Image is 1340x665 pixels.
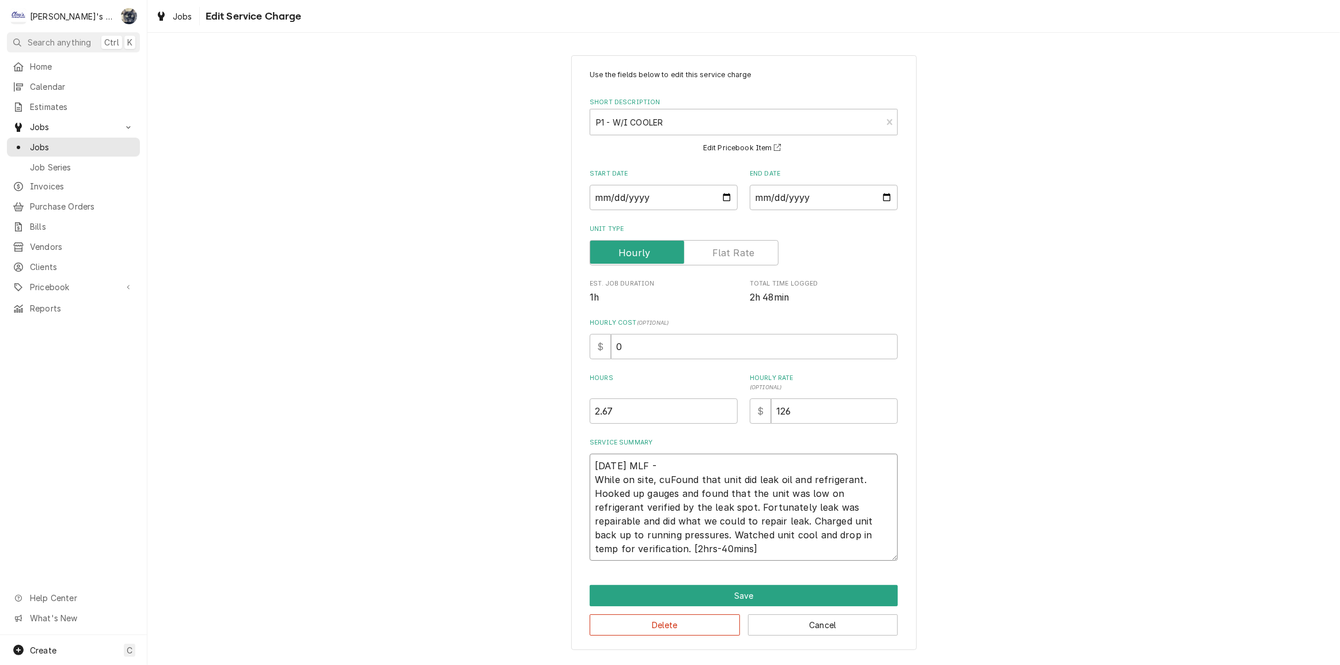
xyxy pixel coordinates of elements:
[30,302,134,314] span: Reports
[7,197,140,216] a: Purchase Orders
[30,645,56,655] span: Create
[571,55,917,651] div: Line Item Create/Update
[30,281,117,293] span: Pricebook
[10,8,26,24] div: Clay's Refrigeration's Avatar
[7,609,140,628] a: Go to What's New
[121,8,137,24] div: Sarah Bendele's Avatar
[590,318,898,359] div: Hourly Cost
[590,318,898,328] label: Hourly Cost
[750,279,898,288] span: Total Time Logged
[590,334,611,359] div: $
[30,121,117,133] span: Jobs
[127,36,132,48] span: K
[30,180,134,192] span: Invoices
[7,97,140,116] a: Estimates
[7,257,140,276] a: Clients
[590,292,599,303] span: 1h
[590,225,898,234] label: Unit Type
[151,7,197,26] a: Jobs
[701,141,787,155] button: Edit Pricebook Item
[590,585,898,606] button: Save
[637,320,669,326] span: ( optional )
[750,185,898,210] input: yyyy-mm-dd
[590,454,898,561] textarea: [DATE] MLF - While on site, cuFound that unit did leak oil and refrigerant. Hooked up gauges and ...
[10,8,26,24] div: C
[590,185,738,210] input: yyyy-mm-dd
[30,241,134,253] span: Vendors
[30,261,134,273] span: Clients
[590,169,738,210] div: Start Date
[590,279,738,288] span: Est. Job Duration
[7,278,140,297] a: Go to Pricebook
[7,117,140,136] a: Go to Jobs
[173,10,192,22] span: Jobs
[590,606,898,636] div: Button Group Row
[750,384,782,390] span: ( optional )
[7,158,140,177] a: Job Series
[750,292,789,303] span: 2h 48min
[750,374,898,392] label: Hourly Rate
[202,9,302,24] span: Edit Service Charge
[30,612,133,624] span: What's New
[7,57,140,76] a: Home
[7,588,140,607] a: Go to Help Center
[750,374,898,424] div: [object Object]
[590,374,738,392] label: Hours
[30,101,134,113] span: Estimates
[7,32,140,52] button: Search anythingCtrlK
[7,217,140,236] a: Bills
[748,614,898,636] button: Cancel
[104,36,119,48] span: Ctrl
[590,374,738,424] div: [object Object]
[121,8,137,24] div: SB
[28,36,91,48] span: Search anything
[590,98,898,155] div: Short Description
[590,438,898,561] div: Service Summary
[590,70,898,80] p: Use the fields below to edit this service charge
[750,291,898,305] span: Total Time Logged
[30,60,134,73] span: Home
[750,169,898,178] label: End Date
[590,70,898,561] div: Line Item Create/Update Form
[7,299,140,318] a: Reports
[127,644,132,656] span: C
[590,98,898,107] label: Short Description
[750,169,898,210] div: End Date
[590,585,898,636] div: Button Group
[750,398,771,424] div: $
[590,225,898,265] div: Unit Type
[590,291,738,305] span: Est. Job Duration
[7,177,140,196] a: Invoices
[7,237,140,256] a: Vendors
[30,592,133,604] span: Help Center
[30,221,134,233] span: Bills
[7,77,140,96] a: Calendar
[30,10,115,22] div: [PERSON_NAME]'s Refrigeration
[750,279,898,304] div: Total Time Logged
[30,81,134,93] span: Calendar
[30,161,134,173] span: Job Series
[590,169,738,178] label: Start Date
[590,585,898,606] div: Button Group Row
[30,141,134,153] span: Jobs
[590,279,738,304] div: Est. Job Duration
[30,200,134,212] span: Purchase Orders
[7,138,140,157] a: Jobs
[590,614,740,636] button: Delete
[590,438,898,447] label: Service Summary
